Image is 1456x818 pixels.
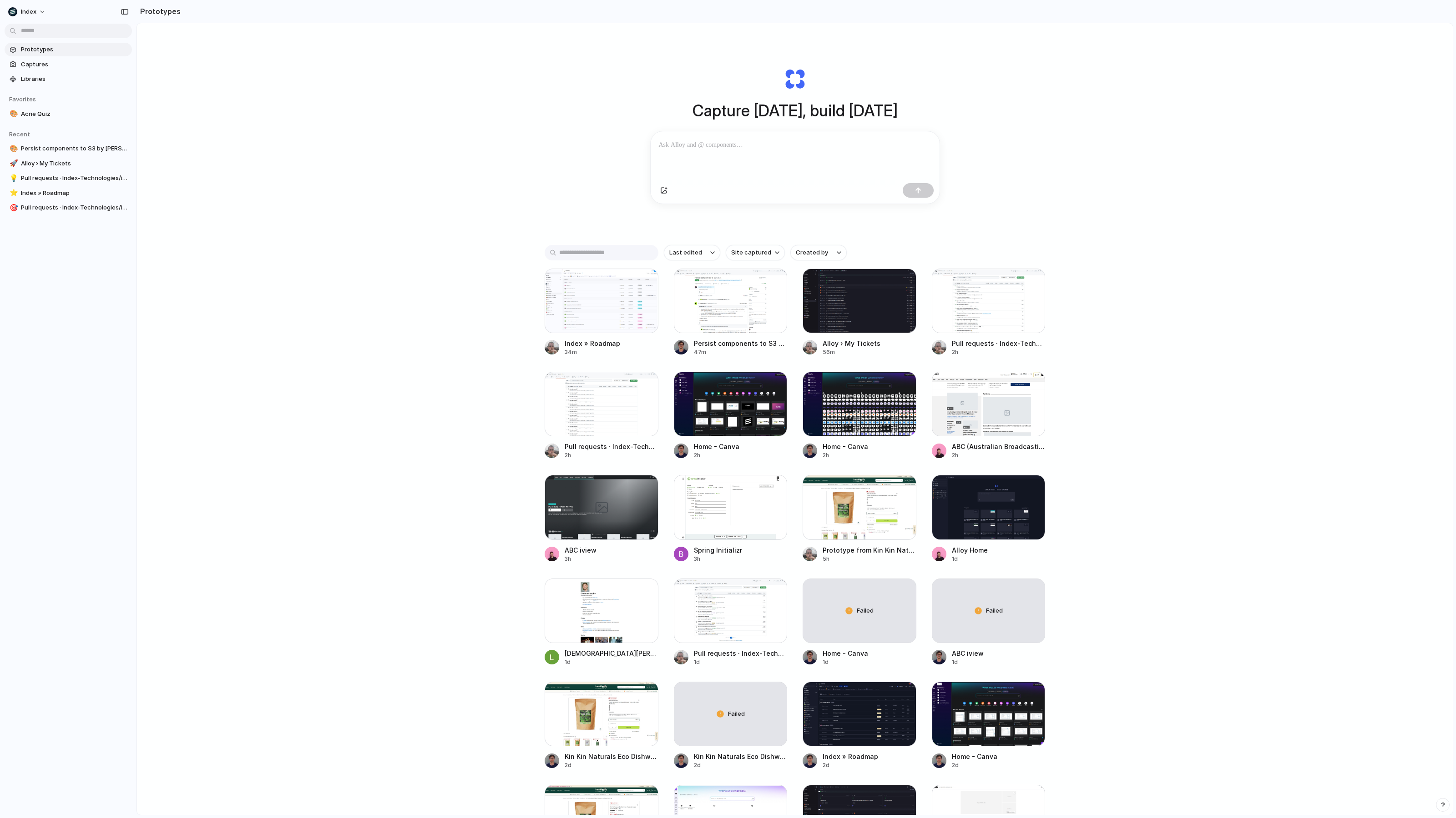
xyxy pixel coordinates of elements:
[823,648,868,658] div: Home - Canva
[693,99,898,123] h1: Capture [DATE], build [DATE]
[5,43,132,56] a: Prototypes
[728,709,745,718] span: Failed
[694,555,742,563] div: 3h
[694,752,788,761] div: Kin Kin Naturals Eco Dishwash Liquid Tangerine 1050ml | Healthylife
[823,761,878,769] div: 2d
[8,203,17,212] button: 🎯
[5,157,132,170] a: 🚀Alloy › My Tickets
[694,348,788,356] div: 47m
[823,545,916,555] div: Prototype from Kin Kin Naturals Eco Dishwash Powder Lime and [PERSON_NAME] 2.5kg | Healthylife
[9,130,30,138] span: Recent
[803,475,916,563] a: Prototype from Kin Kin Naturals Eco Dishwash Powder Lime and Lemon Myrtle 2.5kg | HealthylifeProt...
[674,372,788,459] a: Home - CanvaHome - Canva2h
[694,761,788,769] div: 2d
[694,545,742,555] div: Spring Initializr
[8,189,17,198] button: ⭐
[932,682,1046,769] a: Home - CanvaHome - Canva2d
[565,648,658,658] div: [DEMOGRAPHIC_DATA][PERSON_NAME]
[21,60,128,69] span: Captures
[694,648,788,658] div: Pull requests · Index-Technologies/index
[823,339,880,348] div: Alloy › My Tickets
[21,45,128,54] span: Prototypes
[669,248,702,257] span: Last edited
[10,158,16,169] div: 🚀
[823,658,868,666] div: 1d
[932,269,1046,356] a: Pull requests · Index-Technologies/indexPull requests · Index-Technologies/index2h
[952,752,997,761] div: Home - Canva
[21,75,128,84] span: Libraries
[803,682,916,769] a: Index » RoadmapIndex » Roadmap2d
[803,269,916,356] a: Alloy › My TicketsAlloy › My Tickets56m
[565,545,597,555] div: ABC iview
[674,579,788,666] a: Pull requests · Index-Technologies/indexPull requests · Index-Technologies/index1d
[726,245,785,260] button: Site captured
[565,752,658,761] div: Kin Kin Naturals Eco Dishwash Powder Lime and [PERSON_NAME] 2.5kg | Healthylife
[932,475,1046,563] a: Alloy HomeAlloy Home1d
[10,109,16,119] div: 🎨
[823,348,880,356] div: 56m
[694,442,739,451] div: Home - Canva
[823,442,868,451] div: Home - Canva
[731,248,771,257] span: Site captured
[952,658,984,666] div: 1d
[857,606,874,615] span: Failed
[8,110,17,119] button: 🎨
[932,372,1046,459] a: ABC (Australian Broadcasting Corporation)ABC (Australian Broadcasting Corporation)2h
[545,372,658,459] a: Pull requests · Index-Technologies/indexPull requests · Index-Technologies/index2h
[823,451,868,459] div: 2h
[823,555,916,563] div: 5h
[694,339,788,348] div: Persist components to S3 by [PERSON_NAME] Request #2971 · Index-Technologies/index
[803,579,916,666] a: FailedHome - Canva1d
[565,658,658,666] div: 1d
[952,545,988,555] div: Alloy Home
[986,606,1003,615] span: Failed
[565,339,620,348] div: Index » Roadmap
[5,171,132,185] a: 💡Pull requests · Index-Technologies/index
[565,442,658,451] div: Pull requests · Index-Technologies/index
[565,761,658,769] div: 2d
[21,203,128,212] span: Pull requests · Index-Technologies/index
[5,58,132,71] a: Captures
[952,648,984,658] div: ABC iview
[10,173,16,184] div: 💡
[5,107,132,121] a: 🎨Acne Quiz
[8,144,17,153] button: 🎨
[10,188,16,198] div: ⭐
[545,579,658,666] a: Christian Iacullo[DEMOGRAPHIC_DATA][PERSON_NAME]1d
[790,245,847,260] button: Created by
[674,682,788,769] a: FailedKin Kin Naturals Eco Dishwash Liquid Tangerine 1050ml | Healthylife2d
[565,451,658,459] div: 2h
[5,142,132,155] a: 🎨Persist components to S3 by [PERSON_NAME] Request #2971 · Index-Technologies/index
[674,475,788,563] a: Spring InitializrSpring Initializr3h
[9,95,36,103] span: Favorites
[21,7,36,16] span: Index
[952,451,1046,459] div: 2h
[21,189,128,198] span: Index » Roadmap
[796,248,828,257] span: Created by
[545,475,658,563] a: ABC iviewABC iview3h
[5,186,132,200] a: ⭐Index » Roadmap
[694,451,739,459] div: 2h
[952,555,988,563] div: 1d
[21,159,128,168] span: Alloy › My Tickets
[5,201,132,214] a: 🎯Pull requests · Index-Technologies/index
[10,203,16,213] div: 🎯
[136,6,181,17] h2: Prototypes
[565,555,597,563] div: 3h
[932,579,1046,666] a: FailedABC iview1d
[565,348,620,356] div: 34m
[545,269,658,356] a: Index » RoadmapIndex » Roadmap34m
[545,682,658,769] a: Kin Kin Naturals Eco Dishwash Powder Lime and Lemon Myrtle 2.5kg | HealthylifeKin Kin Naturals Ec...
[674,269,788,356] a: Persist components to S3 by iaculch · Pull Request #2971 · Index-Technologies/indexPersist compon...
[21,110,128,119] span: Acne Quiz
[952,442,1046,451] div: ABC (Australian Broadcasting Corporation)
[952,761,997,769] div: 2d
[5,72,132,86] a: Libraries
[5,5,51,19] button: Index
[8,174,17,183] button: 💡
[664,245,720,260] button: Last edited
[952,348,1046,356] div: 2h
[952,339,1046,348] div: Pull requests · Index-Technologies/index
[21,144,128,153] span: Persist components to S3 by [PERSON_NAME] Request #2971 · Index-Technologies/index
